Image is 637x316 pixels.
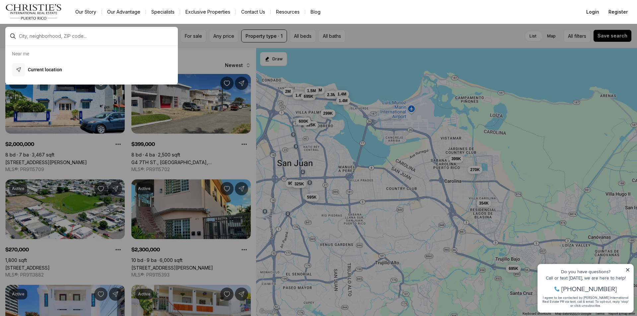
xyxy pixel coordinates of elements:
[28,66,62,73] p: Current location
[604,5,632,19] button: Register
[236,7,270,17] button: Contact Us
[180,7,236,17] a: Exclusive Properties
[102,7,146,17] a: Our Advantage
[27,31,83,38] span: [PHONE_NUMBER]
[5,4,62,20] img: logo
[12,51,29,56] p: Near me
[146,7,180,17] a: Specialists
[582,5,603,19] button: Login
[586,9,599,15] span: Login
[8,41,95,53] span: I agree to be contacted by [PERSON_NAME] International Real Estate PR via text, call & email. To ...
[7,15,96,20] div: Do you have questions?
[305,7,326,17] a: Blog
[608,9,628,15] span: Register
[7,21,96,26] div: Call or text [DATE], we are here to help!
[70,7,102,17] a: Our Story
[271,7,305,17] a: Resources
[9,60,174,79] button: Current location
